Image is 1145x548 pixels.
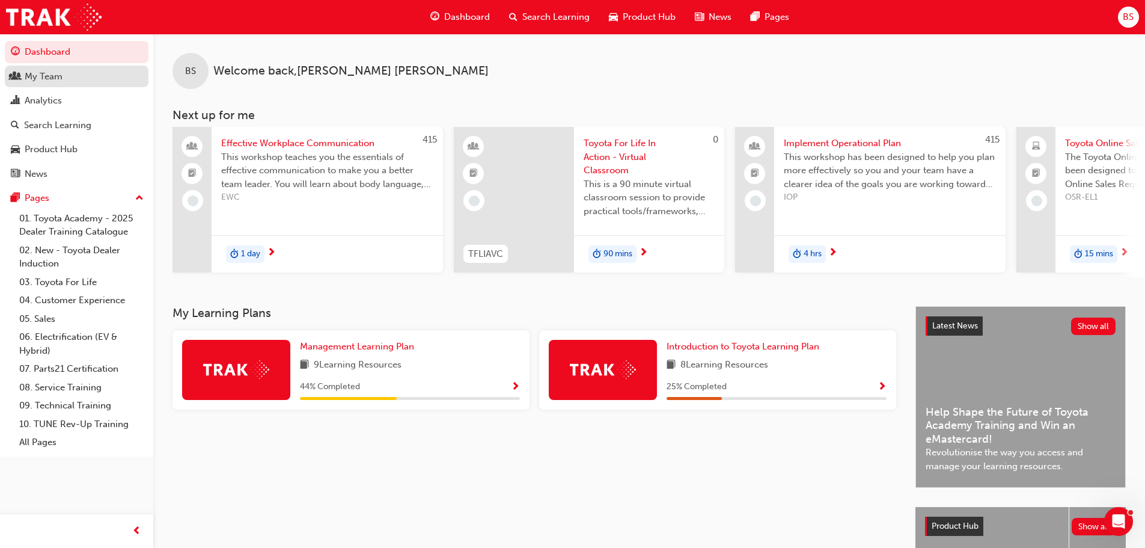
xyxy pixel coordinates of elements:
[751,10,760,25] span: pages-icon
[5,163,148,185] a: News
[14,328,148,360] a: 06. Electrification (EV & Hybrid)
[926,316,1116,336] a: Latest NewsShow all
[25,143,78,156] div: Product Hub
[784,137,996,150] span: Implement Operational Plan
[1031,195,1042,206] span: learningRecordVerb_NONE-icon
[173,306,896,320] h3: My Learning Plans
[221,137,433,150] span: Effective Workplace Communication
[932,521,979,531] span: Product Hub
[5,187,148,209] button: Pages
[1123,10,1134,24] span: BS
[695,10,704,25] span: news-icon
[1071,318,1116,335] button: Show all
[5,90,148,112] a: Analytics
[1032,166,1040,182] span: booktick-icon
[11,96,20,106] span: chart-icon
[5,66,148,88] a: My Team
[221,150,433,191] span: This workshop teaches you the essentials of effective communication to make you a better team lea...
[213,64,489,78] span: Welcome back , [PERSON_NAME] [PERSON_NAME]
[11,144,20,155] span: car-icon
[469,195,480,206] span: learningRecordVerb_NONE-icon
[11,193,20,204] span: pages-icon
[584,137,715,177] span: Toyota For Life In Action - Virtual Classroom
[667,380,727,394] span: 25 % Completed
[469,139,478,155] span: learningResourceType_INSTRUCTOR_LED-icon
[925,517,1116,536] a: Product HubShow all
[878,382,887,393] span: Show Progress
[203,360,269,379] img: Trak
[24,119,91,132] div: Search Learning
[230,247,239,262] span: duration-icon
[14,273,148,292] a: 03. Toyota For Life
[300,341,414,352] span: Management Learning Plan
[188,195,198,206] span: learningRecordVerb_NONE-icon
[25,70,63,84] div: My Team
[444,10,490,24] span: Dashboard
[132,524,141,539] span: prev-icon
[14,378,148,397] a: 08. Service Training
[5,114,148,137] a: Search Learning
[14,360,148,378] a: 07. Parts21 Certification
[522,10,590,24] span: Search Learning
[667,358,676,373] span: book-icon
[603,247,632,261] span: 90 mins
[454,127,724,272] a: 0TFLIAVCToyota For Life In Action - Virtual ClassroomThis is a 90 minute virtual classroom sessio...
[14,241,148,273] a: 02. New - Toyota Dealer Induction
[421,5,499,29] a: guage-iconDashboard
[741,5,799,29] a: pages-iconPages
[300,358,309,373] span: book-icon
[468,247,503,261] span: TFLIAVC
[267,248,276,259] span: next-icon
[765,10,789,24] span: Pages
[713,134,718,145] span: 0
[430,10,439,25] span: guage-icon
[173,127,443,272] a: 415Effective Workplace CommunicationThis workshop teaches you the essentials of effective communi...
[623,10,676,24] span: Product Hub
[314,358,402,373] span: 9 Learning Resources
[5,41,148,63] a: Dashboard
[221,191,433,205] span: EWC
[667,341,819,352] span: Introduction to Toyota Learning Plan
[300,340,419,354] a: Management Learning Plan
[599,5,685,29] a: car-iconProduct Hub
[609,10,618,25] span: car-icon
[1104,507,1133,536] iframe: Intercom live chat
[1085,247,1113,261] span: 15 mins
[1072,518,1117,535] button: Show all
[932,321,978,331] span: Latest News
[985,134,1000,145] span: 415
[709,10,731,24] span: News
[1118,7,1139,28] button: BS
[593,247,601,262] span: duration-icon
[667,340,824,354] a: Introduction to Toyota Learning Plan
[828,248,837,259] span: next-icon
[751,166,759,182] span: booktick-icon
[1120,248,1129,259] span: next-icon
[135,191,144,206] span: up-icon
[469,166,478,182] span: booktick-icon
[6,4,102,31] img: Trak
[499,5,599,29] a: search-iconSearch Learning
[5,138,148,161] a: Product Hub
[878,380,887,395] button: Show Progress
[188,166,197,182] span: booktick-icon
[14,396,148,415] a: 09. Technical Training
[926,446,1116,473] span: Revolutionise the way you access and manage your learning resources.
[685,5,741,29] a: news-iconNews
[423,134,437,145] span: 415
[511,380,520,395] button: Show Progress
[915,306,1126,488] a: Latest NewsShow allHelp Shape the Future of Toyota Academy Training and Win an eMastercard!Revolu...
[188,139,197,155] span: people-icon
[735,127,1006,272] a: 415Implement Operational PlanThis workshop has been designed to help you plan more effectively so...
[1074,247,1082,262] span: duration-icon
[784,150,996,191] span: This workshop has been designed to help you plan more effectively so you and your team have a cle...
[926,405,1116,446] span: Help Shape the Future of Toyota Academy Training and Win an eMastercard!
[185,64,196,78] span: BS
[584,177,715,218] span: This is a 90 minute virtual classroom session to provide practical tools/frameworks, behaviours a...
[153,108,1145,122] h3: Next up for me
[14,291,148,310] a: 04. Customer Experience
[784,191,996,205] span: IOP
[511,382,520,393] span: Show Progress
[14,310,148,328] a: 05. Sales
